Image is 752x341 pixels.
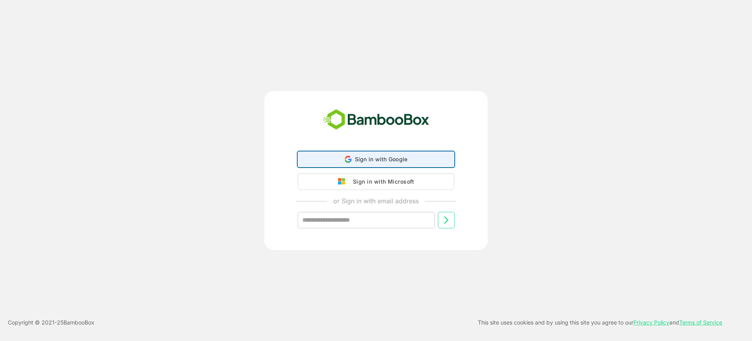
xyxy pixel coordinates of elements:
div: Sign in with Microsoft [349,177,414,187]
a: Privacy Policy [633,319,669,326]
p: or Sign in with email address [333,196,419,206]
div: Sign in with Google [298,151,454,167]
p: Copyright © 2021- 25 BambooBox [8,318,94,327]
img: google [338,178,349,185]
p: This site uses cookies and by using this site you agree to our and [478,318,722,327]
button: Sign in with Microsoft [298,173,454,190]
span: Sign in with Google [355,156,408,162]
a: Terms of Service [679,319,722,326]
img: bamboobox [319,107,434,133]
